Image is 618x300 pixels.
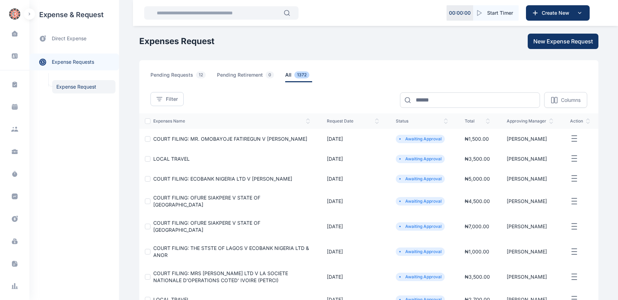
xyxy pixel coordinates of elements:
span: ₦ 1,500.00 [465,136,489,142]
span: ₦ 4,500.00 [465,198,490,204]
a: COURT FILING: OFURE SIAKPERE V STATE OF [GEOGRAPHIC_DATA] [153,220,260,233]
td: [PERSON_NAME] [498,264,562,289]
span: expenses Name [153,118,310,124]
a: expense requests [29,54,119,70]
a: pending retirement0 [217,71,285,82]
td: [PERSON_NAME] [498,239,562,264]
span: pending retirement [217,71,277,82]
span: ₦ 3,500.00 [465,274,490,280]
td: [DATE] [318,129,387,149]
p: Columns [561,97,581,104]
span: total [465,118,490,124]
a: COURT FILING: MR. OMOBAYOJE FATIREGUN V [PERSON_NAME] [153,136,307,142]
td: [DATE] [318,264,387,289]
button: Create New [526,5,590,21]
button: New Expense Request [528,34,598,49]
li: Awaiting Approval [399,136,442,142]
a: COURT FILING: ECOBANK NIGERIA LTD V [PERSON_NAME] [153,176,292,182]
span: 12 [196,71,206,78]
span: Filter [166,96,178,103]
span: action [570,118,590,124]
span: 1372 [294,71,309,78]
h1: Expenses Request [139,36,215,47]
a: direct expense [29,29,119,48]
li: Awaiting Approval [399,249,442,254]
span: approving manager [507,118,553,124]
td: [DATE] [318,214,387,239]
button: Columns [544,92,587,108]
td: [PERSON_NAME] [498,214,562,239]
span: request date [327,118,379,124]
span: status [396,118,448,124]
span: ₦ 5,000.00 [465,176,490,182]
td: [DATE] [318,239,387,264]
button: Start Timer [473,5,519,21]
span: all [285,71,312,82]
a: all1372 [285,71,321,82]
a: COURT FILING: MRS [PERSON_NAME] LTD V LA SOCIETE NATIONALE D'OPERATIONS COTED' IVOIRE (PETRCI) [153,270,288,283]
a: COURT FILING: OFURE SIAKPERE V STATE OF [GEOGRAPHIC_DATA] [153,195,260,208]
span: ₦ 7,000.00 [465,223,489,229]
span: ₦ 1,000.00 [465,249,489,254]
a: pending requests12 [150,71,217,82]
li: Awaiting Approval [399,224,442,229]
td: [PERSON_NAME] [498,189,562,214]
button: Filter [150,92,184,106]
td: [DATE] [318,149,387,169]
li: Awaiting Approval [399,198,442,204]
td: [DATE] [318,189,387,214]
td: [PERSON_NAME] [498,169,562,189]
span: direct expense [52,35,86,42]
span: Start Timer [487,9,513,16]
span: New Expense Request [533,37,593,46]
td: [DATE] [318,169,387,189]
a: COURT FILING: THE STSTE OF LAGOS V ECOBANK NIGERIA LTD & ANOR [153,245,309,258]
li: Awaiting Approval [399,156,442,162]
span: Create New [539,9,575,16]
p: 00 : 00 : 00 [449,9,471,16]
span: 0 [266,71,274,78]
td: [PERSON_NAME] [498,149,562,169]
li: Awaiting Approval [399,176,442,182]
div: expense requests [29,48,119,70]
li: Awaiting Approval [399,274,442,280]
span: ₦ 3,500.00 [465,156,490,162]
a: Expense Request [52,80,115,93]
a: LOCAL TRAVEL [153,156,190,162]
span: pending requests [150,71,209,82]
td: [PERSON_NAME] [498,129,562,149]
